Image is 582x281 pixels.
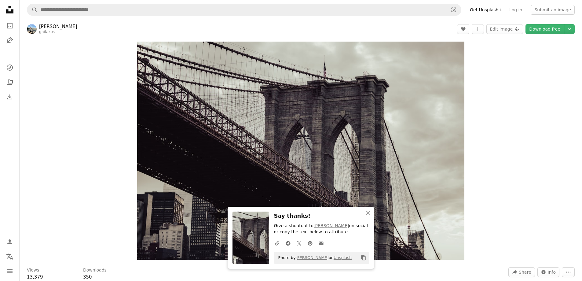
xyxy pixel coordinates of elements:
button: More Actions [562,267,575,277]
a: Share over email [316,237,327,249]
span: Photo by on [275,253,352,263]
h3: Say thanks! [274,212,369,220]
a: Download History [4,91,16,103]
form: Find visuals sitewide [27,4,461,16]
button: Copy to clipboard [358,253,369,263]
button: Visual search [446,4,461,16]
button: Zoom in on this image [137,42,464,260]
span: Share [519,268,531,277]
a: [PERSON_NAME] [39,24,77,30]
a: Get Unsplash+ [466,5,506,15]
a: gnifakos [39,30,55,34]
a: Collections [4,76,16,88]
a: Unsplash [334,255,352,260]
h3: Downloads [83,267,107,273]
button: Share this image [508,267,535,277]
button: Choose download size [564,24,575,34]
a: [PERSON_NAME] [313,223,349,228]
a: Share on Facebook [283,237,294,249]
button: Add to Collection [472,24,484,34]
a: Photos [4,20,16,32]
img: a black and white photo of the brooklyn bridge [137,42,464,260]
a: Download free [525,24,564,34]
a: Home — Unsplash [4,4,16,17]
button: Stats about this image [537,267,560,277]
button: Edit image [486,24,523,34]
a: Share on Twitter [294,237,305,249]
a: Illustrations [4,34,16,46]
button: Like [457,24,469,34]
a: Share on Pinterest [305,237,316,249]
a: Log in / Sign up [4,236,16,248]
span: 350 [83,274,92,280]
h3: Views [27,267,39,273]
button: Language [4,250,16,263]
span: 13,379 [27,274,43,280]
p: Give a shoutout to on social or copy the text below to attribute. [274,223,369,235]
button: Search Unsplash [27,4,38,16]
span: Info [548,268,556,277]
a: Log in [506,5,526,15]
a: Explore [4,61,16,74]
img: Go to George Nifakos's profile [27,24,37,34]
button: Submit an image [531,5,575,15]
button: Menu [4,265,16,277]
a: [PERSON_NAME] [296,255,329,260]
